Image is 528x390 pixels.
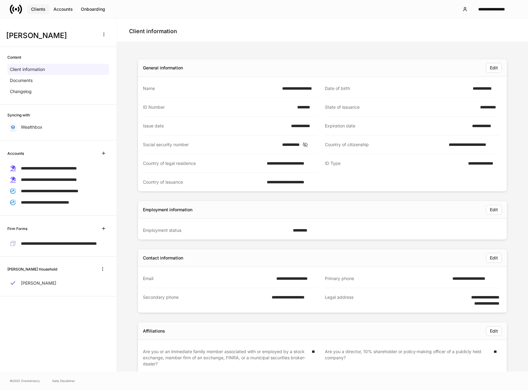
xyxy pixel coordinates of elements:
div: Legal address [325,294,457,306]
button: Edit [486,63,502,73]
div: Edit [490,256,498,260]
a: Wealthbox [7,122,109,133]
h6: Content [7,54,21,60]
button: Edit [486,253,502,263]
p: [PERSON_NAME] [21,280,56,286]
a: Changelog [7,86,109,97]
div: Employment status [143,227,289,233]
div: State of issuance [325,104,476,110]
div: Employment information [143,207,192,213]
div: ID Type [325,160,464,167]
div: Date of birth [325,85,469,92]
div: Secondary phone [143,294,268,306]
button: Edit [486,205,502,215]
div: General information [143,65,183,71]
div: Onboarding [81,7,105,11]
div: Contact information [143,255,183,261]
p: Changelog [10,88,32,95]
div: Affiliations [143,328,165,334]
div: ID Number [143,104,294,110]
h3: [PERSON_NAME] [6,31,95,41]
h6: [PERSON_NAME] Household [7,266,57,272]
h6: Firm Forms [7,226,27,232]
div: Country of legal residence [143,160,263,166]
div: Expiration date [325,123,468,129]
div: Edit [490,66,498,70]
button: Accounts [49,4,77,14]
a: Documents [7,75,109,86]
div: Primary phone [325,275,449,282]
p: Client information [10,66,45,72]
button: Edit [486,326,502,336]
a: Data Disclaimer [52,378,75,383]
div: Accounts [53,7,73,11]
div: Clients [31,7,45,11]
a: [PERSON_NAME] [7,278,109,289]
button: Onboarding [77,4,109,14]
button: Clients [27,4,49,14]
h6: Syncing with [7,112,30,118]
div: Issue date [143,123,287,129]
div: Name [143,85,278,92]
div: Are you or an immediate family member associated with or employed by a stock exchange, member fir... [143,349,308,367]
span: © 2025 OneAdvisory [10,378,40,383]
div: Edit [490,329,498,333]
div: Email [143,275,273,282]
div: Edit [490,208,498,212]
a: Client information [7,64,109,75]
h6: Accounts [7,150,24,156]
h4: Client information [129,28,177,35]
p: Documents [10,77,33,84]
div: Social security number [143,142,278,148]
div: Country of citizenship [325,142,445,148]
div: Are you a director, 10% shareholder or policy-making officer of a publicly held company? [325,349,490,367]
p: Wealthbox [21,124,42,130]
div: Country of issuance [143,179,263,185]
